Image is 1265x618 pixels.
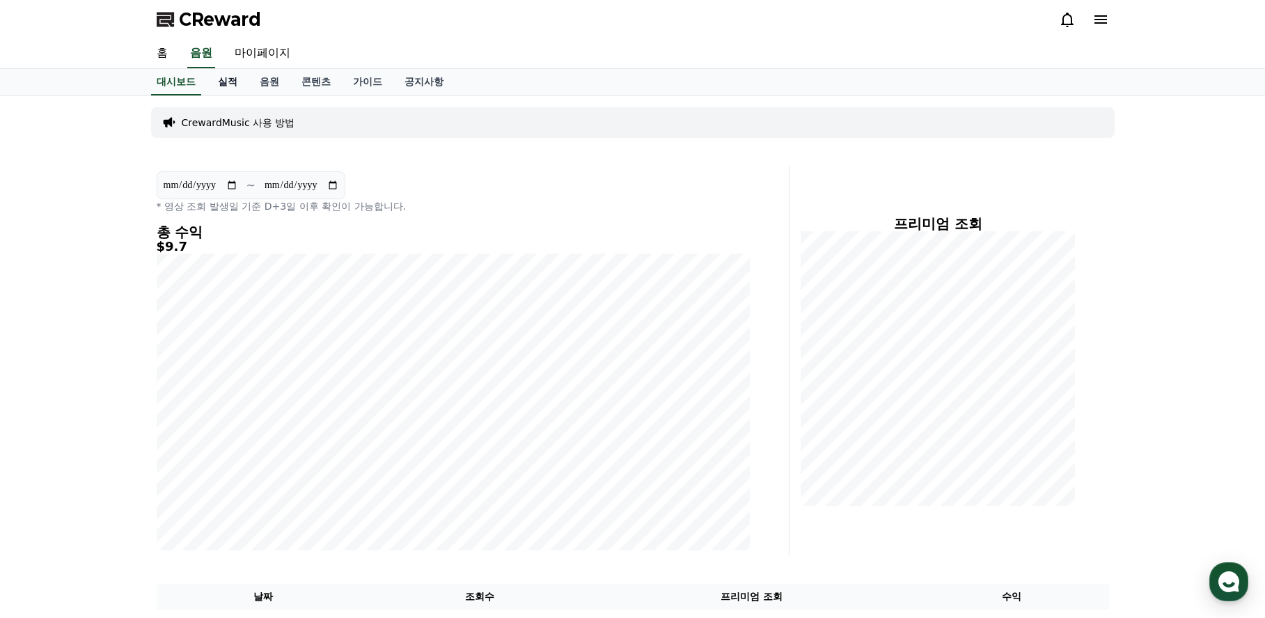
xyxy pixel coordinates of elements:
a: CrewardMusic 사용 방법 [182,116,295,130]
a: 대시보드 [151,69,201,95]
span: CReward [179,8,261,31]
a: 음원 [187,39,215,68]
h4: 프리미엄 조회 [801,216,1076,231]
p: ~ [246,177,256,194]
p: * 영상 조회 발생일 기준 D+3일 이후 확인이 가능합니다. [157,199,750,213]
a: 홈 [4,442,92,477]
a: 실적 [207,69,249,95]
th: 프리미엄 조회 [588,584,914,610]
span: 홈 [44,463,52,474]
a: CReward [157,8,261,31]
span: 대화 [127,463,144,474]
a: 콘텐츠 [290,69,342,95]
a: 대화 [92,442,180,477]
th: 조회수 [370,584,589,610]
h4: 총 수익 [157,224,750,240]
a: 마이페이지 [223,39,301,68]
h5: $9.7 [157,240,750,254]
a: 설정 [180,442,267,477]
a: 홈 [146,39,179,68]
a: 가이드 [342,69,393,95]
th: 날짜 [157,584,370,610]
th: 수익 [914,584,1108,610]
span: 설정 [215,463,232,474]
a: 음원 [249,69,290,95]
a: 공지사항 [393,69,455,95]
